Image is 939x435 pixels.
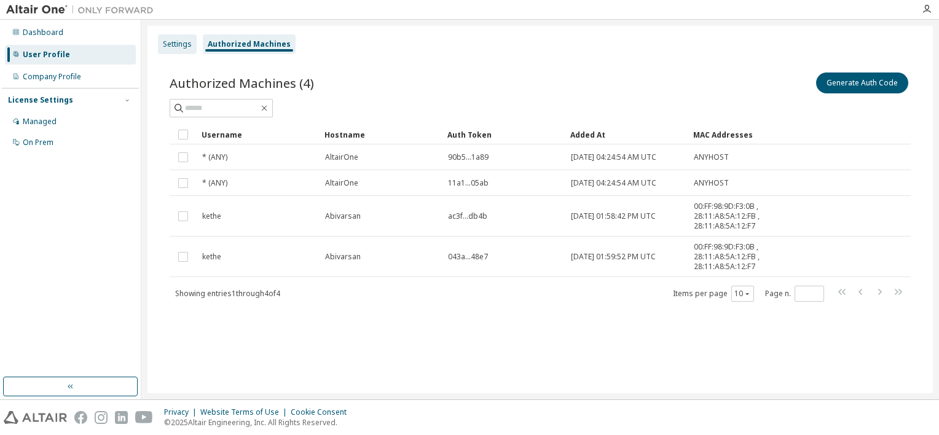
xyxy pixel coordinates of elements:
[4,411,67,424] img: altair_logo.svg
[734,289,751,299] button: 10
[202,252,221,262] span: kethe
[135,411,153,424] img: youtube.svg
[23,28,63,37] div: Dashboard
[95,411,108,424] img: instagram.svg
[202,152,227,162] span: * (ANY)
[447,125,560,144] div: Auth Token
[816,72,908,93] button: Generate Auth Code
[325,252,361,262] span: Abivarsan
[448,152,489,162] span: 90b5...1a89
[163,39,192,49] div: Settings
[164,407,200,417] div: Privacy
[202,211,221,221] span: kethe
[325,152,358,162] span: AltairOne
[571,252,656,262] span: [DATE] 01:59:52 PM UTC
[202,125,315,144] div: Username
[694,178,729,188] span: ANYHOST
[693,125,782,144] div: MAC Addresses
[170,74,314,92] span: Authorized Machines (4)
[164,417,354,428] p: © 2025 Altair Engineering, Inc. All Rights Reserved.
[115,411,128,424] img: linkedin.svg
[202,178,227,188] span: * (ANY)
[74,411,87,424] img: facebook.svg
[23,117,57,127] div: Managed
[571,178,656,188] span: [DATE] 04:24:54 AM UTC
[23,50,70,60] div: User Profile
[175,288,280,299] span: Showing entries 1 through 4 of 4
[673,286,754,302] span: Items per page
[694,242,781,272] span: 00:FF:98:9D:F3:0B , 28:11:A8:5A:12:FB , 28:11:A8:5A:12:F7
[208,39,291,49] div: Authorized Machines
[448,178,489,188] span: 11a1...05ab
[571,152,656,162] span: [DATE] 04:24:54 AM UTC
[325,211,361,221] span: Abivarsan
[23,72,81,82] div: Company Profile
[325,178,358,188] span: AltairOne
[765,286,824,302] span: Page n.
[291,407,354,417] div: Cookie Consent
[8,95,73,105] div: License Settings
[694,202,781,231] span: 00:FF:98:9D:F3:0B , 28:11:A8:5A:12:FB , 28:11:A8:5A:12:F7
[23,138,53,147] div: On Prem
[448,211,487,221] span: ac3f...db4b
[571,211,656,221] span: [DATE] 01:58:42 PM UTC
[324,125,438,144] div: Hostname
[200,407,291,417] div: Website Terms of Use
[694,152,729,162] span: ANYHOST
[6,4,160,16] img: Altair One
[570,125,683,144] div: Added At
[448,252,488,262] span: 043a...48e7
